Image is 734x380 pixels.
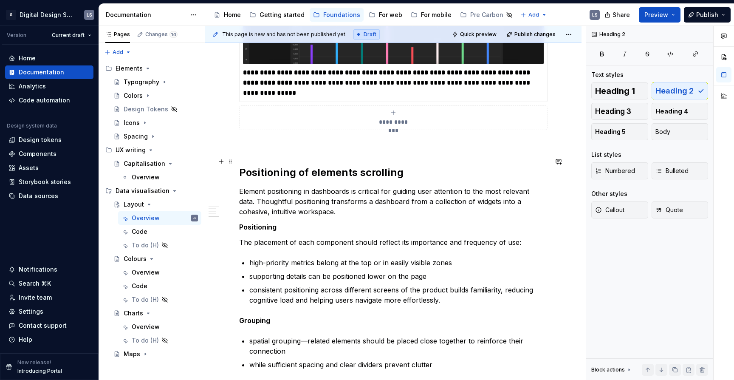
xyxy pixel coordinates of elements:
a: Icons [110,116,201,130]
div: Data visualisation [102,184,201,198]
button: Quote [652,201,709,218]
span: Callout [595,206,624,214]
a: To do (H) [118,293,201,306]
div: Overview [132,173,160,181]
strong: Grouping [239,316,270,325]
button: Publish [684,7,731,23]
div: Icons [124,119,140,127]
div: Code [132,282,147,290]
a: Components [5,147,93,161]
div: Code automation [19,96,70,105]
button: Callout [591,201,648,218]
div: Components [19,150,56,158]
div: Layout [124,200,144,209]
span: Draft [364,31,376,38]
span: Numbered [595,167,635,175]
button: Contact support [5,319,93,332]
div: Version [7,32,26,39]
div: Contact support [19,321,67,330]
a: Overview [118,266,201,279]
a: Pre Carbon [457,8,516,22]
div: Data visualisation [116,187,169,195]
div: Charts [124,309,143,318]
a: Settings [5,305,93,318]
span: Add [113,49,123,56]
div: Documentation [106,11,186,19]
div: Pre Carbon [470,11,503,19]
a: Layout [110,198,201,211]
div: Analytics [19,82,46,91]
p: Element positioning in dashboards is critical for guiding user attention to the most relevant dat... [239,186,548,217]
button: Body [652,123,709,140]
div: Foundations [323,11,360,19]
a: Colors [110,89,201,102]
button: Current draft [48,29,95,41]
a: Overview [118,320,201,334]
div: Spacing [124,132,148,141]
button: Heading 1 [591,82,648,99]
a: Typography [110,75,201,89]
a: To do (H) [118,238,201,252]
div: Storybook stories [19,178,71,186]
div: Overview [132,214,160,222]
a: Getting started [246,8,308,22]
div: Overview [132,323,160,331]
button: Heading 4 [652,103,709,120]
div: UX writing [102,143,201,157]
div: Other styles [591,190,627,198]
span: Publish changes [514,31,556,38]
a: Capitalisation [110,157,201,170]
div: Elements [116,64,143,73]
div: Home [224,11,241,19]
div: Design system data [7,122,57,129]
button: Add [102,46,134,58]
div: Changes [145,31,178,38]
div: LS [87,11,92,18]
a: Foundations [310,8,364,22]
button: Share [600,7,635,23]
div: LS [193,214,197,222]
a: Documentation [5,65,93,79]
div: Page tree [102,62,201,361]
button: Heading 5 [591,123,648,140]
div: List styles [591,150,621,159]
div: To do (H) [132,295,159,304]
a: To do (H) [118,334,201,347]
div: Code [132,227,147,236]
button: Numbered [591,162,648,179]
p: high-priority metrics belong at the top or in easily visible zones [249,258,548,268]
a: Design tokens [5,133,93,147]
div: Colours [124,255,147,263]
a: Overview [118,170,201,184]
div: Home [19,54,36,62]
span: Preview [644,11,668,19]
p: The placement of each component should reflect its importance and frequency of use: [239,237,548,247]
a: Spacing [110,130,201,143]
button: Bulleted [652,162,709,179]
span: Current draft [52,32,85,39]
div: Search ⌘K [19,279,51,288]
button: Help [5,333,93,346]
button: Preview [639,7,680,23]
button: Heading 3 [591,103,648,120]
button: Quick preview [449,28,500,40]
span: Add [528,11,539,18]
a: Assets [5,161,93,175]
div: To do (H) [132,336,159,345]
div: Assets [19,164,39,172]
div: Notifications [19,265,57,274]
div: Getting started [260,11,305,19]
span: Share [613,11,630,19]
div: For web [379,11,402,19]
div: Page tree [210,6,516,23]
span: Body [655,128,670,136]
div: Design tokens [19,136,62,144]
div: Help [19,335,32,344]
a: Code [118,225,201,238]
div: Documentation [19,68,64,77]
span: Heading 4 [655,107,688,116]
button: Publish changes [504,28,559,40]
div: LS [592,11,598,18]
span: Quote [655,206,683,214]
span: Bulleted [655,167,689,175]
